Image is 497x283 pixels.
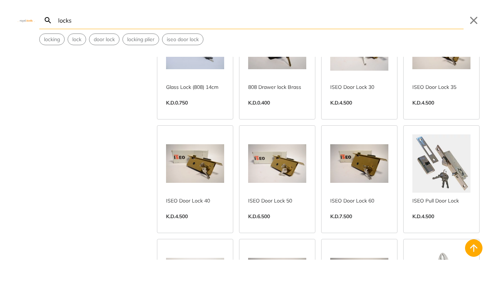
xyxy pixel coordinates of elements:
span: locking plier [127,36,154,43]
div: Suggestion: iseo door lock [162,34,203,45]
svg: Search [44,16,52,25]
span: locking [44,36,60,43]
img: Close [17,19,35,22]
button: Select suggestion: locking plier [123,34,159,45]
div: Suggestion: door lock [89,34,120,45]
button: Select suggestion: lock [68,34,86,45]
span: lock [72,36,81,43]
button: Select suggestion: iseo door lock [162,34,203,45]
button: Back to top [465,239,482,257]
span: door lock [94,36,115,43]
div: Suggestion: locking plier [122,34,159,45]
input: Search… [57,12,464,29]
svg: Back to top [468,242,480,254]
div: Suggestion: locking [39,34,65,45]
span: iseo door lock [167,36,199,43]
div: Suggestion: lock [68,34,86,45]
button: Select suggestion: locking [40,34,64,45]
button: Close [468,15,480,26]
button: Select suggestion: door lock [89,34,119,45]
